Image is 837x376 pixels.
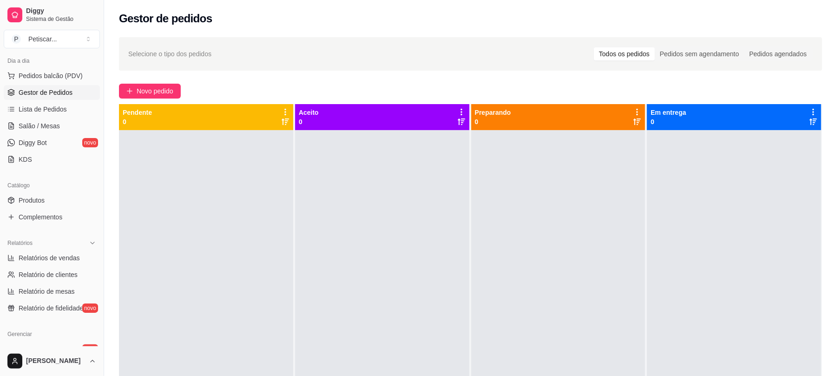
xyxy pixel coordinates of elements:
[126,88,133,94] span: plus
[4,178,100,193] div: Catálogo
[4,342,100,356] a: Entregadoresnovo
[299,117,319,126] p: 0
[119,84,181,99] button: Novo pedido
[4,284,100,299] a: Relatório de mesas
[26,7,96,15] span: Diggy
[4,193,100,208] a: Produtos
[137,86,173,96] span: Novo pedido
[4,210,100,224] a: Complementos
[19,303,83,313] span: Relatório de fidelidade
[19,105,67,114] span: Lista de Pedidos
[19,138,47,147] span: Diggy Bot
[26,15,96,23] span: Sistema de Gestão
[4,30,100,48] button: Select a team
[651,108,686,117] p: Em entrega
[4,53,100,68] div: Dia a dia
[119,11,212,26] h2: Gestor de pedidos
[475,117,511,126] p: 0
[4,68,100,83] button: Pedidos balcão (PDV)
[4,350,100,372] button: [PERSON_NAME]
[4,301,100,316] a: Relatório de fidelidadenovo
[26,357,85,365] span: [PERSON_NAME]
[128,49,211,59] span: Selecione o tipo dos pedidos
[12,34,21,44] span: P
[4,4,100,26] a: DiggySistema de Gestão
[4,85,100,100] a: Gestor de Pedidos
[123,117,152,126] p: 0
[19,212,62,222] span: Complementos
[299,108,319,117] p: Aceito
[4,327,100,342] div: Gerenciar
[4,119,100,133] a: Salão / Mesas
[123,108,152,117] p: Pendente
[19,287,75,296] span: Relatório de mesas
[19,121,60,131] span: Salão / Mesas
[4,102,100,117] a: Lista de Pedidos
[655,47,744,60] div: Pedidos sem agendamento
[19,253,80,263] span: Relatórios de vendas
[19,270,78,279] span: Relatório de clientes
[475,108,511,117] p: Preparando
[4,135,100,150] a: Diggy Botnovo
[4,251,100,265] a: Relatórios de vendas
[19,155,32,164] span: KDS
[19,344,58,354] span: Entregadores
[7,239,33,247] span: Relatórios
[594,47,655,60] div: Todos os pedidos
[651,117,686,126] p: 0
[4,152,100,167] a: KDS
[19,71,83,80] span: Pedidos balcão (PDV)
[4,267,100,282] a: Relatório de clientes
[19,88,72,97] span: Gestor de Pedidos
[744,47,812,60] div: Pedidos agendados
[28,34,57,44] div: Petiscar ...
[19,196,45,205] span: Produtos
